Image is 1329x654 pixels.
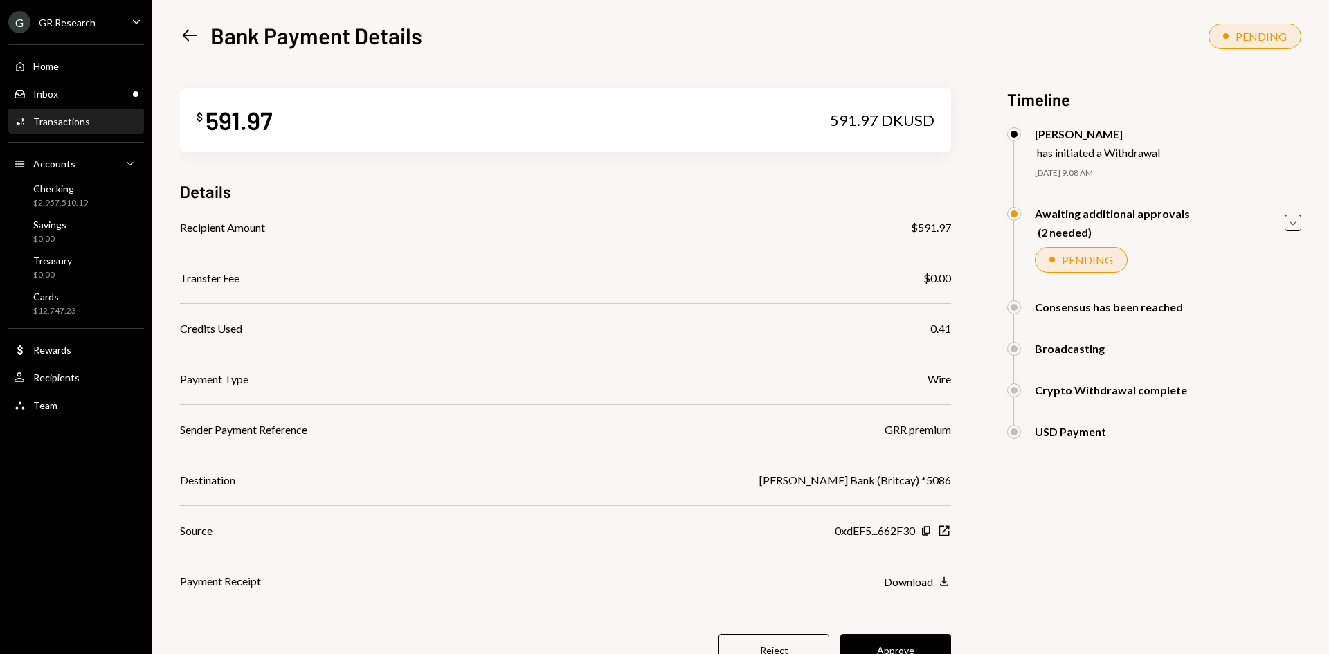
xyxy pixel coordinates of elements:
div: (2 needed) [1038,226,1190,239]
div: Recipient Amount [180,219,265,236]
div: GRR premium [885,421,951,438]
div: $12,747.23 [33,305,76,317]
a: Home [8,53,144,78]
div: USD Payment [1035,425,1106,438]
div: Destination [180,472,235,489]
div: G [8,11,30,33]
div: Cards [33,291,76,302]
div: Download [884,575,933,588]
div: GR Research [39,17,96,28]
div: [PERSON_NAME] [1035,127,1160,140]
div: PENDING [1236,30,1287,43]
div: Checking [33,183,88,194]
div: $0.00 [33,269,72,281]
h1: Bank Payment Details [210,21,422,49]
a: Savings$0.00 [8,215,144,248]
div: Transactions [33,116,90,127]
h3: Timeline [1007,88,1301,111]
div: Home [33,60,59,72]
a: Inbox [8,81,144,106]
div: Inbox [33,88,58,100]
h3: Details [180,180,231,203]
div: Payment Type [180,371,248,388]
div: $0.00 [923,270,951,287]
div: 0.41 [930,320,951,337]
div: Crypto Withdrawal complete [1035,383,1187,397]
a: Treasury$0.00 [8,251,144,284]
div: Broadcasting [1035,342,1105,355]
a: Recipients [8,365,144,390]
a: Cards$12,747.23 [8,287,144,320]
div: Awaiting additional approvals [1035,207,1190,220]
div: Savings [33,219,66,230]
div: $ [197,110,203,124]
a: Rewards [8,337,144,362]
div: $2,957,510.19 [33,197,88,209]
div: Team [33,399,57,411]
div: Payment Receipt [180,573,261,590]
div: 591.97 [206,105,273,136]
div: Transfer Fee [180,270,239,287]
div: Wire [928,371,951,388]
div: Accounts [33,158,75,170]
div: Recipients [33,372,80,383]
div: 591.97 DKUSD [830,111,934,130]
div: Consensus has been reached [1035,300,1183,314]
div: Sender Payment Reference [180,421,307,438]
div: PENDING [1062,253,1113,266]
div: [PERSON_NAME] Bank (Britcay) *5086 [759,472,951,489]
div: $591.97 [911,219,951,236]
a: Accounts [8,151,144,176]
a: Checking$2,957,510.19 [8,179,144,212]
a: Team [8,392,144,417]
div: Source [180,523,213,539]
div: [DATE] 9:08 AM [1035,167,1301,179]
div: Treasury [33,255,72,266]
div: Rewards [33,344,71,356]
div: Credits Used [180,320,242,337]
div: $0.00 [33,233,66,245]
button: Download [884,574,951,590]
div: has initiated a Withdrawal [1037,146,1160,159]
a: Transactions [8,109,144,134]
div: 0xdEF5...662F30 [835,523,915,539]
